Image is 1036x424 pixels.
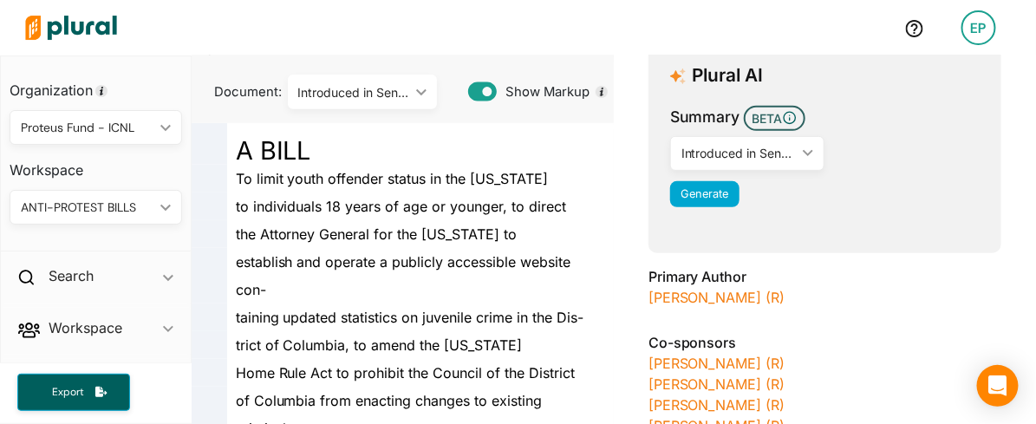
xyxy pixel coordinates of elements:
div: Open Intercom Messenger [977,365,1019,407]
h3: Co-sponsors [648,332,1001,353]
div: Introduced in Senate ([DATE]) [298,83,409,101]
div: EP [961,10,996,45]
span: Export [40,385,95,400]
span: trict of Columbia, to amend the [US_STATE] [236,336,523,354]
h3: Workspace [10,145,182,183]
div: Tooltip anchor [94,83,109,99]
button: Export [17,374,130,411]
span: to individuals 18 years of age or younger, to direct [236,198,567,215]
div: Introduced in Senate ([DATE]) [681,144,797,162]
span: taining updated statistics on juvenile crime in the Dis- [236,309,584,326]
span: Document: [205,82,266,101]
a: [PERSON_NAME] (R) [648,355,785,372]
a: [PERSON_NAME] (R) [648,396,785,414]
span: establish and operate a publicly accessible website con- [236,253,571,298]
h3: Primary Author [648,266,1001,287]
span: Show Markup [497,82,590,101]
div: ANTI-PROTEST BILLS [21,199,153,217]
h2: Workspace [49,318,122,337]
div: Proteus Fund - ICNL [21,119,153,137]
span: BETA [744,106,805,131]
h3: Plural AI [693,65,764,87]
h3: Organization [10,65,182,103]
button: Generate [670,181,740,207]
span: To limit youth offender status in the [US_STATE] [236,170,549,187]
a: [PERSON_NAME] (R) [648,375,785,393]
span: Generate [681,187,728,200]
span: the Attorney General for the [US_STATE] to [236,225,518,243]
a: EP [948,3,1010,52]
div: Tooltip anchor [594,84,609,100]
span: A BILL [236,135,311,166]
a: [PERSON_NAME] (R) [648,289,785,306]
span: Home Rule Act to prohibit the Council of the District [236,364,576,382]
h2: Search [49,266,94,285]
h3: Summary [670,106,740,128]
